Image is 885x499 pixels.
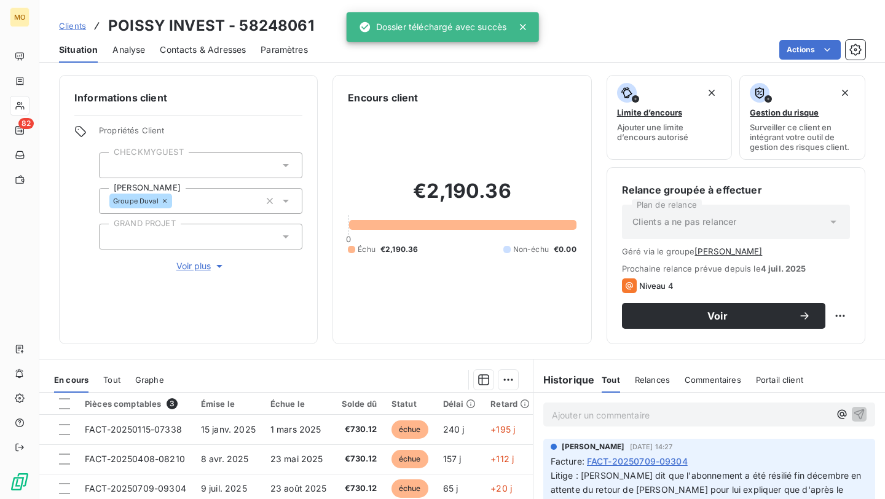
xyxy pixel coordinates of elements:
[750,122,855,152] span: Surveiller ce client en intégrant votre outil de gestion des risques client.
[359,16,507,38] div: Dossier téléchargé avec succès
[261,44,308,56] span: Paramètres
[201,483,247,493] span: 9 juil. 2025
[135,375,164,385] span: Graphe
[490,399,530,409] div: Retard
[622,264,850,273] span: Prochaine relance prévue depuis le
[103,375,120,385] span: Tout
[602,375,620,385] span: Tout
[685,375,741,385] span: Commentaires
[622,303,825,329] button: Voir
[346,234,351,244] span: 0
[739,75,865,160] button: Gestion du risqueSurveiller ce client en intégrant votre outil de gestion des risques client.
[172,195,182,206] input: Ajouter une valeur
[358,244,376,255] span: Échu
[617,108,682,117] span: Limite d’encours
[391,479,428,498] span: échue
[562,441,625,452] span: [PERSON_NAME]
[59,20,86,32] a: Clients
[108,15,314,37] h3: POISSY INVEST - 58248061
[85,454,185,464] span: FACT-20250408-08210
[99,125,302,143] span: Propriétés Client
[270,483,327,493] span: 23 août 2025
[617,122,722,142] span: Ajouter une limite d’encours autorisé
[10,7,29,27] div: MO
[391,450,428,468] span: échue
[443,424,465,434] span: 240 j
[761,264,806,273] span: 4 juil. 2025
[587,455,688,468] span: FACT-20250709-09304
[270,399,327,409] div: Échue le
[85,398,186,409] div: Pièces comptables
[176,260,226,272] span: Voir plus
[639,281,674,291] span: Niveau 4
[342,482,377,495] span: €730.12
[18,118,34,129] span: 82
[551,455,584,468] span: Facture :
[342,399,377,409] div: Solde dû
[554,244,576,255] span: €0.00
[443,483,458,493] span: 65 j
[109,160,119,171] input: Ajouter une valeur
[54,375,88,385] span: En cours
[201,454,249,464] span: 8 avr. 2025
[391,420,428,439] span: échue
[342,423,377,436] span: €730.12
[201,424,256,434] span: 15 janv. 2025
[533,372,595,387] h6: Historique
[59,44,98,56] span: Situation
[750,108,819,117] span: Gestion du risque
[270,424,321,434] span: 1 mars 2025
[490,424,515,434] span: +195 j
[635,375,670,385] span: Relances
[113,197,159,205] span: Groupe Duval
[160,44,246,56] span: Contacts & Adresses
[380,244,418,255] span: €2,190.36
[99,259,302,273] button: Voir plus
[756,375,803,385] span: Portail client
[513,244,549,255] span: Non-échu
[85,424,182,434] span: FACT-20250115-07338
[167,398,178,409] span: 3
[694,246,762,256] button: [PERSON_NAME]
[622,246,850,256] span: Géré via le groupe
[270,454,323,464] span: 23 mai 2025
[630,443,673,450] span: [DATE] 14:27
[779,40,841,60] button: Actions
[348,179,576,216] h2: €2,190.36
[607,75,733,160] button: Limite d’encoursAjouter une limite d’encours autorisé
[59,21,86,31] span: Clients
[391,399,428,409] div: Statut
[74,90,302,105] h6: Informations client
[622,183,850,197] h6: Relance groupée à effectuer
[10,472,29,492] img: Logo LeanPay
[632,216,737,228] span: Clients a ne pas relancer
[112,44,145,56] span: Analyse
[637,311,798,321] span: Voir
[85,483,186,493] span: FACT-20250709-09304
[348,90,418,105] h6: Encours client
[109,231,119,242] input: Ajouter une valeur
[490,454,514,464] span: +112 j
[342,453,377,465] span: €730.12
[443,399,476,409] div: Délai
[201,399,256,409] div: Émise le
[443,454,462,464] span: 157 j
[490,483,512,493] span: +20 j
